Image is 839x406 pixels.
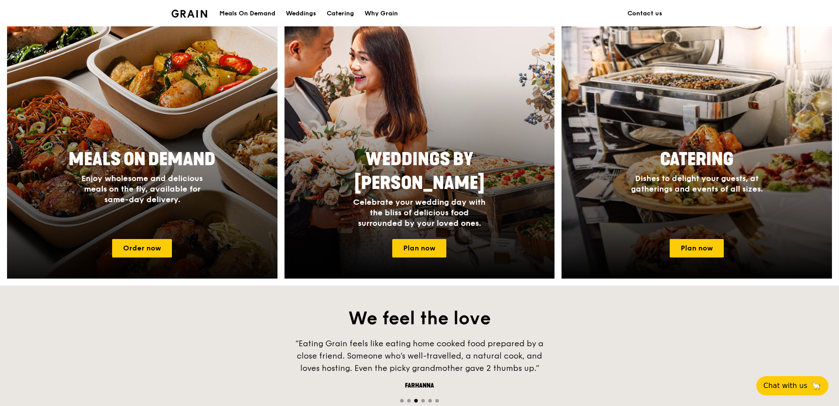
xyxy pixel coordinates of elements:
div: Weddings [286,0,316,27]
div: Farhanna [288,381,551,390]
a: Contact us [622,0,668,27]
span: Dishes to delight your guests, at gatherings and events of all sizes. [631,174,763,194]
span: Go to slide 2 [407,399,411,402]
a: Weddings [281,0,321,27]
img: Grain [171,10,207,18]
div: Why Grain [365,0,398,27]
button: Chat with us🦙 [756,376,828,395]
a: Weddings by [PERSON_NAME]Celebrate your wedding day with the bliss of delicious food surrounded b... [285,23,555,279]
span: Go to slide 5 [428,399,432,402]
span: Meals On Demand [69,149,215,170]
a: Why Grain [359,0,403,27]
a: Order now [112,239,172,257]
span: Celebrate your wedding day with the bliss of delicious food surrounded by your loved ones. [353,197,485,228]
div: “Eating Grain feels like eating home cooked food prepared by a close friend. Someone who’s well-t... [288,337,551,374]
a: Meals On DemandEnjoy wholesome and delicious meals on the fly, available for same-day delivery.Or... [7,23,277,279]
span: Catering [660,149,733,170]
a: Plan now [392,239,446,257]
a: CateringDishes to delight your guests, at gatherings and events of all sizes.Plan now [562,23,832,279]
span: Weddings by [PERSON_NAME] [354,149,485,194]
span: Go to slide 4 [421,399,425,402]
span: Enjoy wholesome and delicious meals on the fly, available for same-day delivery. [81,174,203,204]
span: Go to slide 1 [400,399,404,402]
a: Catering [321,0,359,27]
a: Plan now [670,239,724,257]
div: Catering [327,0,354,27]
span: Chat with us [763,381,807,391]
span: 🦙 [811,381,821,391]
span: Go to slide 6 [435,399,439,402]
span: Go to slide 3 [414,399,418,402]
div: Meals On Demand [219,0,275,27]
